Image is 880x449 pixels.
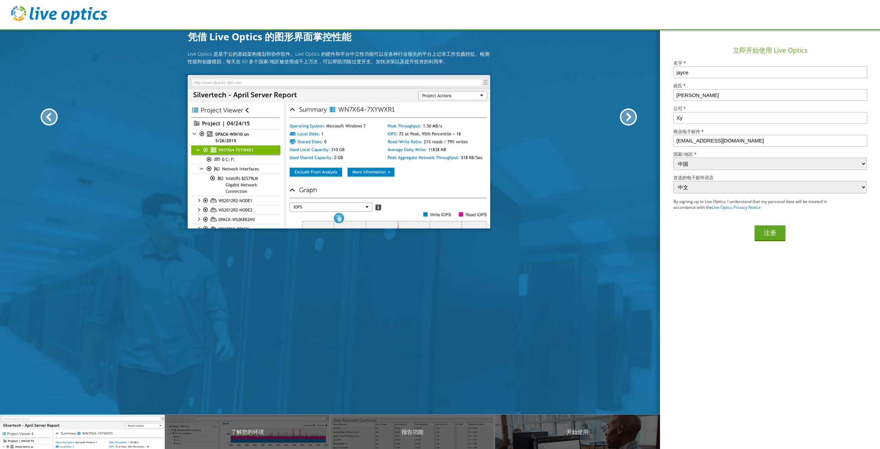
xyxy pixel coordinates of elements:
h1: 凭借 Live Optics 的图形界面掌控性能 [188,29,490,44]
img: live_optics_svg.svg [11,6,107,24]
p: By signing up to Live Optics, I understand that my personal data will be treated in accordance wi... [673,199,847,211]
p: Live Optics 是基于云的基础架构规划和协作软件。Live Optics 的硬件和平台中立性功能可以在各种行业领先的平台上记录工作负载特征、检测性能和创建模拟，每天在 60 多个国家/地... [188,50,490,65]
label: 国家/地区 * [673,152,867,157]
label: 商业电子邮件 * [673,129,867,134]
img: Live Optics 简介 [188,75,490,228]
p: 了解您的环境 [165,428,330,436]
label: 首选的电子邮件语言 [673,175,867,180]
h1: 立即开始使用 Live Optics [663,45,877,55]
button: 注册 [755,225,785,241]
p: 报告功能 [330,428,495,436]
a: Live Optics Privacy Notice [712,204,761,210]
p: 开始使用 [495,428,660,436]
